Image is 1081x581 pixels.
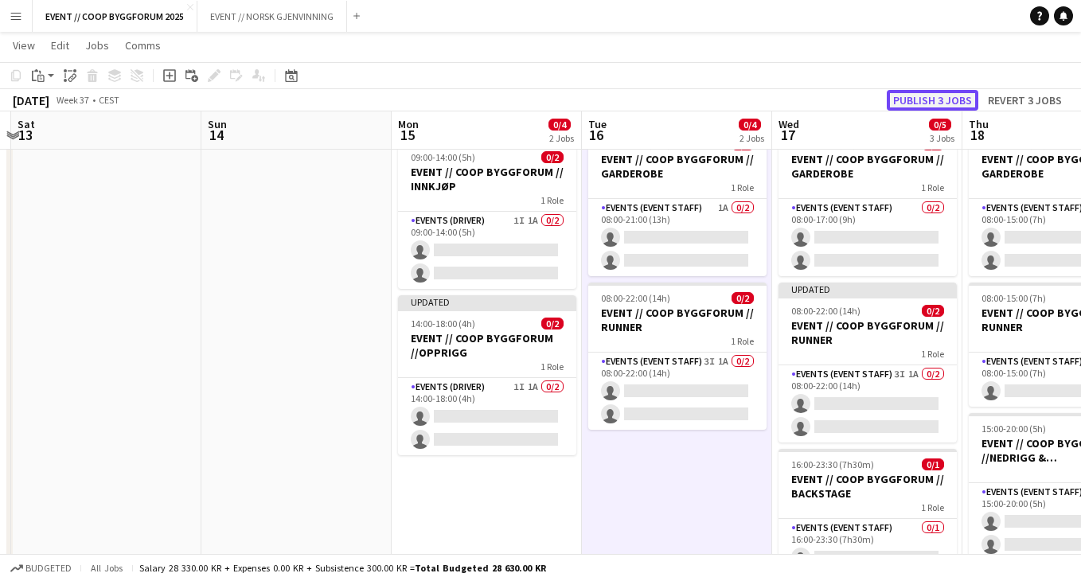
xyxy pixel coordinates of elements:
button: Revert 3 jobs [981,90,1068,111]
app-job-card: 08:00-21:00 (13h)0/2EVENT // COOP BYGGFORUM // GARDEROBE1 RoleEvents (Event Staff)1A0/208:00-21:0... [588,129,767,276]
h3: EVENT // COOP BYGGFORUM // GARDEROBE [588,152,767,181]
span: 0/4 [739,119,761,131]
span: View [13,38,35,53]
h3: EVENT // COOP BYGGFORUM // RUNNER [779,318,957,347]
app-card-role: Events (Driver)1I1A0/209:00-14:00 (5h) [398,212,576,289]
span: Total Budgeted 28 630.00 KR [415,562,546,574]
span: 1 Role [540,194,564,206]
app-job-card: Updated08:00-22:00 (14h)0/2EVENT // COOP BYGGFORUM // RUNNER1 RoleEvents (Event Staff)3I1A0/208:0... [779,283,957,443]
span: Budgeted [25,563,72,574]
span: 0/2 [541,318,564,329]
button: EVENT // COOP BYGGFORUM 2025 [33,1,197,32]
span: 16 [586,126,607,144]
span: Comms [125,38,161,53]
span: 1 Role [921,348,944,360]
span: Edit [51,38,69,53]
span: 1 Role [731,335,754,347]
span: 0/2 [732,292,754,304]
span: 1 Role [540,361,564,372]
app-card-role: Events (Event Staff)0/116:00-23:30 (7h30m) [779,519,957,573]
app-job-card: 08:00-22:00 (14h)0/2EVENT // COOP BYGGFORUM // RUNNER1 RoleEvents (Event Staff)3I1A0/208:00-22:00... [588,283,767,430]
app-job-card: 16:00-23:30 (7h30m)0/1EVENT // COOP BYGGFORUM // BACKSTAGE1 RoleEvents (Event Staff)0/116:00-23:3... [779,449,957,573]
span: 09:00-14:00 (5h) [411,151,475,163]
span: 08:00-15:00 (7h) [981,292,1046,304]
a: Comms [119,35,167,56]
span: 0/5 [929,119,951,131]
div: Updated [779,283,957,295]
span: 14:00-18:00 (4h) [411,318,475,329]
div: Salary 28 330.00 KR + Expenses 0.00 KR + Subsistence 300.00 KR = [139,562,546,574]
a: Edit [45,35,76,56]
span: 15 [396,126,419,144]
div: CEST [99,94,119,106]
span: 17 [776,126,799,144]
span: Week 37 [53,94,92,106]
app-card-role: Events (Driver)1I1A0/214:00-18:00 (4h) [398,378,576,455]
span: 0/2 [541,151,564,163]
span: Thu [969,117,989,131]
div: 2 Jobs [740,132,764,144]
div: 3 Jobs [930,132,954,144]
span: 18 [966,126,989,144]
app-card-role: Events (Event Staff)3I1A0/208:00-22:00 (14h) [779,365,957,443]
span: 16:00-23:30 (7h30m) [791,458,874,470]
span: 0/4 [548,119,571,131]
app-job-card: Updated09:00-14:00 (5h)0/2EVENT // COOP BYGGFORUM // INNKJØP1 RoleEvents (Driver)1I1A0/209:00-14:... [398,129,576,289]
a: Jobs [79,35,115,56]
span: 1 Role [921,501,944,513]
button: EVENT // NORSK GJENVINNING [197,1,347,32]
span: 13 [15,126,35,144]
h3: EVENT // COOP BYGGFORUM // BACKSTAGE [779,472,957,501]
h3: EVENT // COOP BYGGFORUM // INNKJØP [398,165,576,193]
div: 2 Jobs [549,132,574,144]
span: 08:00-22:00 (14h) [601,292,670,304]
h3: EVENT // COOP BYGGFORUM //OPPRIGG [398,331,576,360]
app-card-role: Events (Event Staff)3I1A0/208:00-22:00 (14h) [588,353,767,430]
span: Sun [208,117,227,131]
span: 0/1 [922,458,944,470]
a: View [6,35,41,56]
button: Budgeted [8,560,74,577]
span: Sat [18,117,35,131]
button: Publish 3 jobs [887,90,978,111]
span: 1 Role [921,181,944,193]
h3: EVENT // COOP BYGGFORUM // GARDEROBE [779,152,957,181]
span: Mon [398,117,419,131]
span: All jobs [88,562,126,574]
div: Updated [398,295,576,308]
span: 1 Role [731,181,754,193]
span: 08:00-22:00 (14h) [791,305,861,317]
app-card-role: Events (Event Staff)0/208:00-17:00 (9h) [779,199,957,276]
span: 0/2 [922,305,944,317]
h3: EVENT // COOP BYGGFORUM // RUNNER [588,306,767,334]
span: 14 [205,126,227,144]
span: Jobs [85,38,109,53]
app-card-role: Events (Event Staff)1A0/208:00-21:00 (13h) [588,199,767,276]
app-job-card: Updated14:00-18:00 (4h)0/2EVENT // COOP BYGGFORUM //OPPRIGG1 RoleEvents (Driver)1I1A0/214:00-18:0... [398,295,576,455]
span: Wed [779,117,799,131]
app-job-card: 08:00-17:00 (9h)0/2EVENT // COOP BYGGFORUM // GARDEROBE1 RoleEvents (Event Staff)0/208:00-17:00 (9h) [779,129,957,276]
div: [DATE] [13,92,49,108]
span: 15:00-20:00 (5h) [981,423,1046,435]
span: Tue [588,117,607,131]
